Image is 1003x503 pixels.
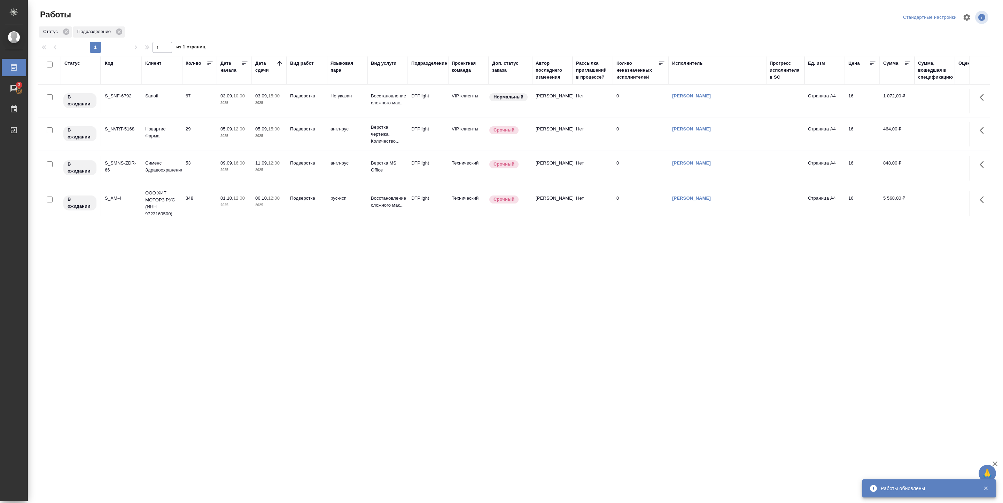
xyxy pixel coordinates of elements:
[220,60,241,74] div: Дата начала
[290,126,324,133] p: Подверстка
[573,89,613,113] td: Нет
[881,485,973,492] div: Работы обновлены
[268,160,280,166] p: 12:00
[145,160,179,174] p: Сименс Здравоохранение
[880,122,915,146] td: 464,00 ₽
[408,122,448,146] td: DTPlight
[804,156,845,181] td: Страница А4
[493,196,514,203] p: Срочный
[975,122,992,139] button: Здесь прячутся важные кнопки
[371,195,404,209] p: Восстановление сложного мак...
[532,122,573,146] td: [PERSON_NAME]
[918,60,953,81] div: Сумма, вошедшая в спецификацию
[255,133,283,139] p: 2025
[613,122,669,146] td: 0
[38,9,71,20] span: Работы
[770,60,801,81] div: Прогресс исполнителя в SC
[73,26,125,38] div: Подразделение
[255,195,268,201] p: 06.10,
[958,60,975,67] div: Оценка
[327,156,367,181] td: англ-рус
[182,156,217,181] td: 53
[883,60,898,67] div: Сумма
[68,196,92,210] p: В ожидании
[105,60,113,67] div: Код
[408,191,448,216] td: DTPlight
[233,93,245,98] p: 10:00
[255,202,283,209] p: 2025
[14,81,24,88] span: 3
[255,126,268,131] p: 05.09,
[220,195,233,201] p: 01.10,
[536,60,569,81] div: Автор последнего изменения
[371,60,397,67] div: Вид услуги
[290,160,324,167] p: Подверстка
[268,126,280,131] p: 15:00
[448,156,489,181] td: Технический
[845,156,880,181] td: 16
[672,195,711,201] a: [PERSON_NAME]
[68,127,92,141] p: В ожидании
[327,191,367,216] td: рус-исп
[573,191,613,216] td: Нет
[808,60,825,67] div: Ед. изм
[63,160,97,176] div: Исполнитель назначен, приступать к работе пока рано
[68,161,92,175] p: В ожидании
[220,126,233,131] p: 05.09,
[220,160,233,166] p: 09.09,
[255,167,283,174] p: 2025
[176,43,205,53] span: из 1 страниц
[411,60,447,67] div: Подразделение
[63,126,97,142] div: Исполнитель назначен, приступать к работе пока рано
[493,94,523,101] p: Нормальный
[408,89,448,113] td: DTPlight
[672,60,703,67] div: Исполнитель
[63,195,97,211] div: Исполнитель назначен, приступать к работе пока рано
[182,191,217,216] td: 348
[672,126,711,131] a: [PERSON_NAME]
[331,60,364,74] div: Языковая пара
[573,156,613,181] td: Нет
[105,160,138,174] div: S_SMNS-ZDR-66
[848,60,860,67] div: Цена
[492,60,529,74] div: Доп. статус заказа
[979,485,993,492] button: Закрыть
[975,156,992,173] button: Здесь прячутся важные кнопки
[616,60,658,81] div: Кол-во неназначенных исполнителей
[981,466,993,481] span: 🙏
[43,28,60,35] p: Статус
[233,195,245,201] p: 12:00
[452,60,485,74] div: Проектная команда
[2,80,26,97] a: 3
[975,89,992,106] button: Здесь прячутся важные кнопки
[64,60,80,67] div: Статус
[77,28,113,35] p: Подразделение
[613,191,669,216] td: 0
[63,93,97,109] div: Исполнитель назначен, приступать к работе пока рано
[613,156,669,181] td: 0
[327,89,367,113] td: Не указан
[958,9,975,26] span: Настроить таблицу
[573,122,613,146] td: Нет
[145,60,161,67] div: Клиент
[804,191,845,216] td: Страница А4
[233,126,245,131] p: 12:00
[255,93,268,98] p: 03.09,
[268,195,280,201] p: 12:00
[804,89,845,113] td: Страница А4
[448,89,489,113] td: VIP клиенты
[371,160,404,174] p: Верстка MS Office
[880,156,915,181] td: 848,00 ₽
[532,89,573,113] td: [PERSON_NAME]
[182,89,217,113] td: 67
[448,122,489,146] td: VIP клиенты
[105,126,138,133] div: S_NVRT-5168
[975,191,992,208] button: Здесь прячутся важные кнопки
[105,93,138,99] div: S_SNF-6792
[233,160,245,166] p: 16:00
[145,93,179,99] p: Sanofi
[371,93,404,106] p: Восстановление сложного мак...
[493,161,514,168] p: Срочный
[880,89,915,113] td: 1 072,00 ₽
[448,191,489,216] td: Технический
